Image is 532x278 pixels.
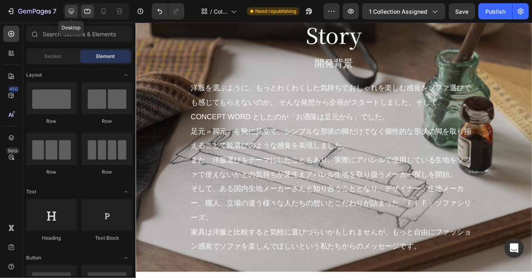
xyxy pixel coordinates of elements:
[26,234,77,242] div: Heading
[8,86,19,92] div: 450
[255,8,296,15] span: Need republishing
[485,7,505,16] div: Publish
[82,118,132,125] div: Row
[26,168,77,176] div: Row
[136,23,532,278] iframe: Design area
[26,26,132,42] input: Search Sections & Elements
[505,239,524,258] div: Open Intercom Messenger
[45,53,62,60] span: Section
[369,7,427,16] span: 1 collection assigned
[96,53,115,60] span: Element
[53,6,56,16] p: 7
[82,168,132,176] div: Row
[56,33,344,47] p: 開発背景
[478,3,512,19] button: Publish
[56,58,344,102] p: 洋服を選ぶように、もっとわくわくした気持ちでおしゃれを楽しむ感覚をソファ選びでも感じてもらえないのか。 そんな発想から企画がスタートしました。そして、CONCEPT WORD としたのが「お洒落...
[26,254,41,261] span: Button
[362,3,445,19] button: 1 collection assigned
[214,7,228,16] span: Collection Page - FFF特集
[210,7,212,16] span: /
[449,3,475,19] button: Save
[456,8,469,15] span: Save
[26,118,77,125] div: Row
[3,3,60,19] button: 7
[120,185,132,198] span: Toggle open
[82,234,132,242] div: Text Block
[120,68,132,81] span: Toggle open
[26,188,36,195] span: Text
[120,251,132,264] span: Toggle open
[152,3,184,19] div: Undo/Redo
[26,71,42,79] span: Layout
[56,102,344,232] p: 足元＝脚元 を靴に見立て、シンプルな形状の脚だけでなく個性的な形状の脚を取り揃えることで靴選びのような感覚を表現しました。 また、洋服選びをテーマにしたこともあり、実際にアパレルで使用している生...
[6,147,19,154] div: Beta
